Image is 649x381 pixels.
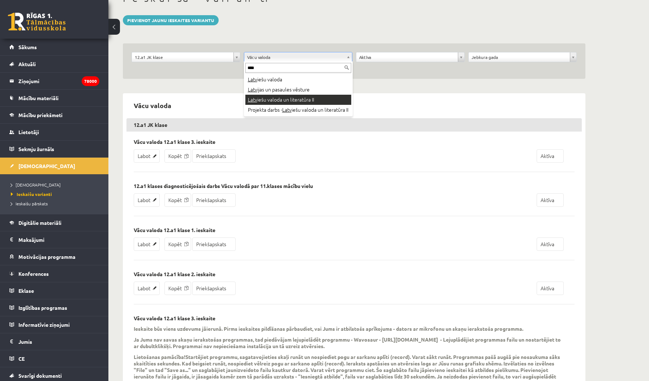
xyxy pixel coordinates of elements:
[248,86,257,93] span: Latv
[282,106,292,113] span: Latv
[245,95,351,105] div: iešu valoda un literatūra II
[245,105,351,115] div: Projekta darbs - iešu valoda un literatūra II
[245,85,351,95] div: ijas un pasaules vēsture
[248,96,257,103] span: Latv
[245,74,351,85] div: iešu valoda
[248,76,257,83] span: Latv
